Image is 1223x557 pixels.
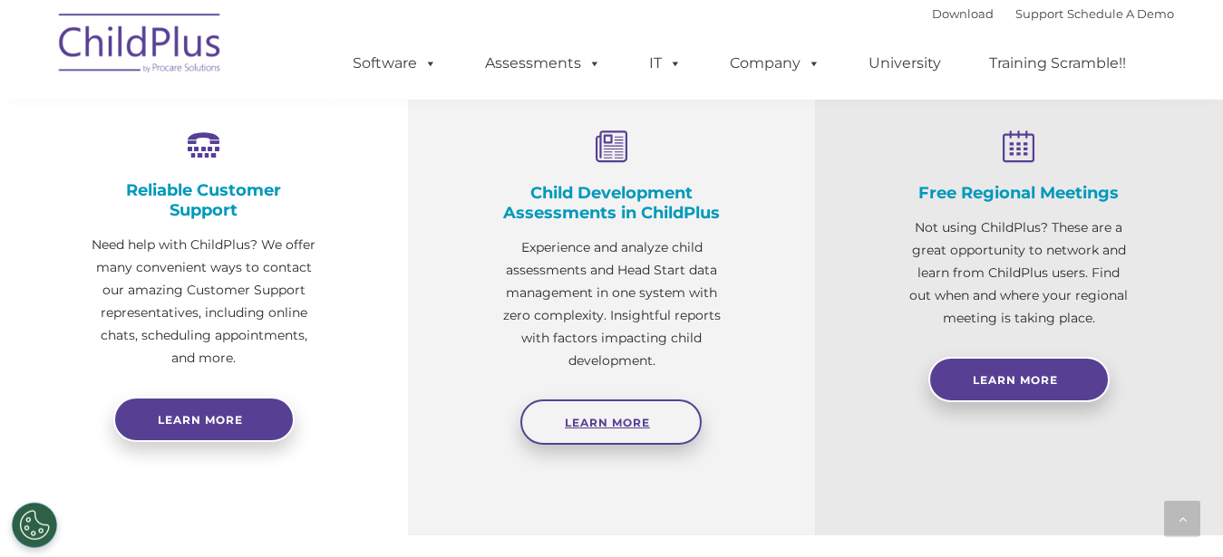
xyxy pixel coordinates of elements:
[91,234,317,370] p: Need help with ChildPlus? We offer many convenient ways to contact our amazing Customer Support r...
[932,6,1174,21] font: |
[520,399,702,445] a: Learn More
[565,416,650,429] span: Learn More
[113,397,295,442] a: Learn more
[499,236,725,372] p: Experience and analyze child assessments and Head Start data management in one system with zero c...
[12,503,57,548] button: Cookies Settings
[906,183,1132,203] h4: Free Regional Meetings
[467,45,619,82] a: Assessments
[252,194,329,207] span: Phone number
[906,216,1132,330] p: Not using ChildPlus? These are a great opportunity to network and learn from ChildPlus users. Fin...
[91,180,317,220] h4: Reliable Customer Support
[499,183,725,223] h4: Child Development Assessments in ChildPlus
[158,413,243,427] span: Learn more
[631,45,700,82] a: IT
[335,45,455,82] a: Software
[971,45,1144,82] a: Training Scramble!!
[252,120,307,133] span: Last name
[712,45,839,82] a: Company
[1015,6,1063,21] a: Support
[932,6,994,21] a: Download
[1067,6,1174,21] a: Schedule A Demo
[850,45,959,82] a: University
[50,1,231,91] img: ChildPlus by Procare Solutions
[973,373,1058,387] span: Learn More
[928,357,1110,402] a: Learn More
